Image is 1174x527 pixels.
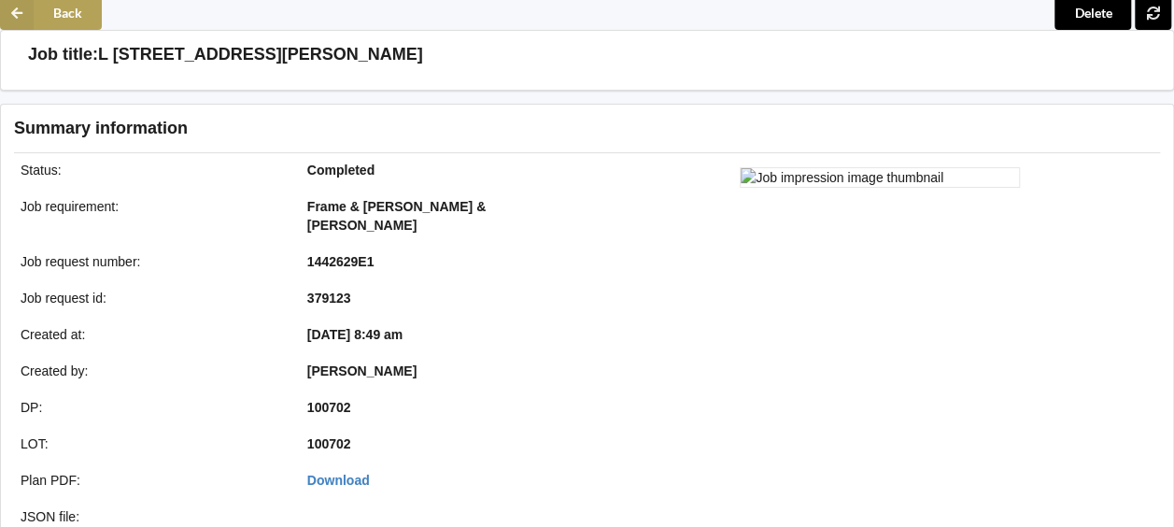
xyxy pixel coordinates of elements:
h3: L [STREET_ADDRESS][PERSON_NAME] [98,44,423,65]
div: Created by : [7,362,294,380]
h3: Summary information [14,118,867,139]
b: 100702 [307,436,351,451]
b: [PERSON_NAME] [307,363,417,378]
b: [DATE] 8:49 am [307,327,403,342]
div: Job request id : [7,289,294,307]
div: Status : [7,161,294,179]
b: Completed [307,163,375,178]
b: 100702 [307,400,351,415]
img: Job impression image thumbnail [740,167,1020,188]
a: Download [307,473,370,488]
h3: Job title: [28,44,98,65]
div: Plan PDF : [7,471,294,490]
div: LOT : [7,434,294,453]
div: JSON file : [7,507,294,526]
div: DP : [7,398,294,417]
div: Job requirement : [7,197,294,235]
div: Job request number : [7,252,294,271]
div: Created at : [7,325,294,344]
b: Frame & [PERSON_NAME] & [PERSON_NAME] [307,199,486,233]
b: 379123 [307,291,351,306]
b: 1442629E1 [307,254,375,269]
